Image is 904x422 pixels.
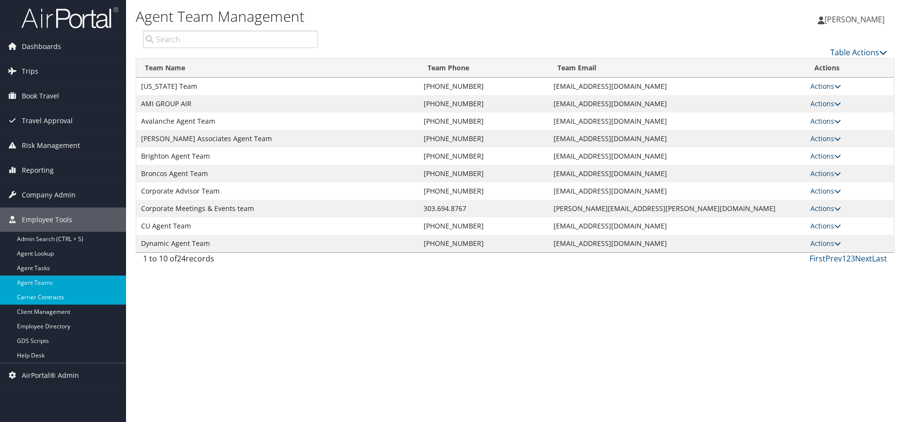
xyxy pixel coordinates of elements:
[136,59,419,78] th: Team Name: activate to sort column descending
[549,182,806,200] td: [EMAIL_ADDRESS][DOMAIN_NAME]
[810,186,841,195] a: Actions
[810,169,841,178] a: Actions
[22,133,80,158] span: Risk Management
[825,253,842,264] a: Prev
[419,113,549,130] td: [PHONE_NUMBER]
[419,182,549,200] td: [PHONE_NUMBER]
[22,183,76,207] span: Company Admin
[177,253,186,264] span: 24
[842,253,846,264] a: 1
[810,134,841,143] a: Actions
[22,84,59,108] span: Book Travel
[810,239,841,248] a: Actions
[806,59,894,78] th: Actions
[136,78,419,95] td: [US_STATE] Team
[22,34,61,59] span: Dashboards
[549,59,806,78] th: Team Email: activate to sort column ascending
[809,253,825,264] a: First
[136,113,419,130] td: Avalanche Agent Team
[22,363,79,388] span: AirPortal® Admin
[549,217,806,235] td: [EMAIL_ADDRESS][DOMAIN_NAME]
[810,151,841,161] a: Actions
[136,165,419,182] td: Broncos Agent Team
[419,217,549,235] td: [PHONE_NUMBER]
[549,78,806,95] td: [EMAIL_ADDRESS][DOMAIN_NAME]
[143,253,318,269] div: 1 to 10 of records
[549,147,806,165] td: [EMAIL_ADDRESS][DOMAIN_NAME]
[419,78,549,95] td: [PHONE_NUMBER]
[851,253,855,264] a: 3
[419,235,549,252] td: [PHONE_NUMBER]
[143,31,318,48] input: Search
[419,200,549,217] td: 303.694.8767
[21,6,118,29] img: airportal-logo.png
[419,59,549,78] th: Team Phone: activate to sort column ascending
[419,147,549,165] td: [PHONE_NUMBER]
[549,235,806,252] td: [EMAIL_ADDRESS][DOMAIN_NAME]
[549,165,806,182] td: [EMAIL_ADDRESS][DOMAIN_NAME]
[549,113,806,130] td: [EMAIL_ADDRESS][DOMAIN_NAME]
[22,158,54,182] span: Reporting
[419,165,549,182] td: [PHONE_NUMBER]
[549,200,806,217] td: [PERSON_NAME][EMAIL_ADDRESS][PERSON_NAME][DOMAIN_NAME]
[136,130,419,147] td: [PERSON_NAME] Associates Agent Team
[136,235,419,252] td: Dynamic Agent Team
[549,130,806,147] td: [EMAIL_ADDRESS][DOMAIN_NAME]
[818,5,894,34] a: [PERSON_NAME]
[136,200,419,217] td: Corporate Meetings & Events team
[825,14,885,25] span: [PERSON_NAME]
[810,81,841,91] a: Actions
[22,109,73,133] span: Travel Approval
[419,95,549,113] td: [PHONE_NUMBER]
[136,217,419,235] td: CU Agent Team
[872,253,887,264] a: Last
[846,253,851,264] a: 2
[855,253,872,264] a: Next
[136,6,641,27] h1: Agent Team Management
[810,99,841,108] a: Actions
[22,59,38,83] span: Trips
[22,208,72,232] span: Employee Tools
[136,147,419,165] td: Brighton Agent Team
[830,47,887,58] a: Table Actions
[549,95,806,113] td: [EMAIL_ADDRESS][DOMAIN_NAME]
[136,95,419,113] td: AMI GROUP AIR
[419,130,549,147] td: [PHONE_NUMBER]
[810,221,841,230] a: Actions
[810,116,841,126] a: Actions
[810,204,841,213] a: Actions
[136,182,419,200] td: Corporate Advisor Team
